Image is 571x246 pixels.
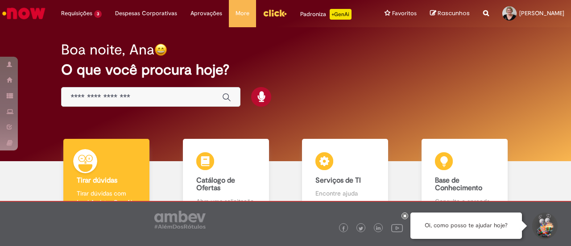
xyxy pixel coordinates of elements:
[47,139,166,216] a: Tirar dúvidas Tirar dúvidas com Lupi Assist e Gen Ai
[115,9,177,18] span: Despesas Corporativas
[190,9,222,18] span: Aprovações
[330,9,352,20] p: +GenAi
[405,139,525,216] a: Base de Conhecimento Consulte e aprenda
[61,42,154,58] h2: Boa noite, Ana
[61,62,509,78] h2: O que você procura hoje?
[196,197,256,206] p: Abra uma solicitação
[263,6,287,20] img: click_logo_yellow_360x200.png
[410,213,522,239] div: Oi, como posso te ajudar hoje?
[341,226,346,231] img: logo_footer_facebook.png
[376,226,381,231] img: logo_footer_linkedin.png
[77,176,117,185] b: Tirar dúvidas
[196,176,235,193] b: Catálogo de Ofertas
[236,9,249,18] span: More
[438,9,470,17] span: Rascunhos
[430,9,470,18] a: Rascunhos
[94,10,102,18] span: 3
[392,9,417,18] span: Favoritos
[391,222,403,233] img: logo_footer_youtube.png
[166,139,286,216] a: Catálogo de Ofertas Abra uma solicitação
[300,9,352,20] div: Padroniza
[154,211,206,229] img: logo_footer_ambev_rotulo_gray.png
[285,139,405,216] a: Serviços de TI Encontre ajuda
[1,4,47,22] img: ServiceNow
[531,213,558,239] button: Iniciar Conversa de Suporte
[435,176,482,193] b: Base de Conhecimento
[519,9,564,17] span: [PERSON_NAME]
[315,189,375,198] p: Encontre ajuda
[359,226,363,231] img: logo_footer_twitter.png
[77,189,136,207] p: Tirar dúvidas com Lupi Assist e Gen Ai
[61,9,92,18] span: Requisições
[435,197,494,206] p: Consulte e aprenda
[315,176,361,185] b: Serviços de TI
[154,43,167,56] img: happy-face.png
